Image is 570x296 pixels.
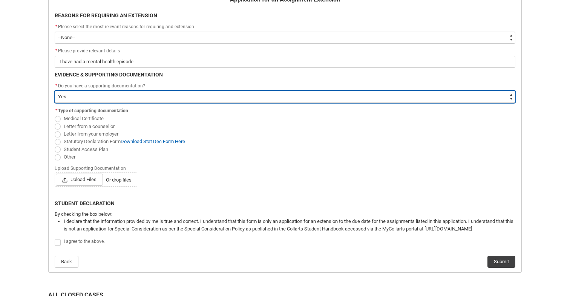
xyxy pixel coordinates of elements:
abbr: required [55,83,57,88]
abbr: required [55,108,57,113]
span: Other [64,154,75,160]
span: Upload Supporting Documentation [55,163,129,172]
b: EVIDENCE & SUPPORTING DOCUMENTATION [55,72,163,78]
span: Letter from your employer [64,131,118,137]
span: Please provide relevant details [55,48,120,53]
span: Letter from a counsellor [64,124,115,129]
b: REASONS FOR REQUIRING AN EXTENSION [55,12,157,18]
span: Or drop files [106,176,132,184]
span: Type of supporting documentation [58,108,128,113]
li: I declare that the information provided by me is true and correct. I understand that this form is... [64,218,515,232]
p: By checking the box below: [55,211,515,218]
abbr: required [55,48,57,53]
span: Statutory Declaration Form [64,139,185,144]
span: Student Access Plan [64,146,108,152]
span: Upload Files [56,174,103,186]
span: Do you have a supporting documentation? [58,83,145,88]
span: I agree to the above. [64,239,105,244]
button: Submit [487,256,515,268]
span: Please select the most relevant reasons for requiring and extension [58,24,194,29]
span: Medical Certificate [64,116,104,121]
abbr: required [55,24,57,29]
b: STUDENT DECLARATION [55,200,115,206]
button: Back [55,256,78,268]
a: Download Stat Dec Form Here [121,139,185,144]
